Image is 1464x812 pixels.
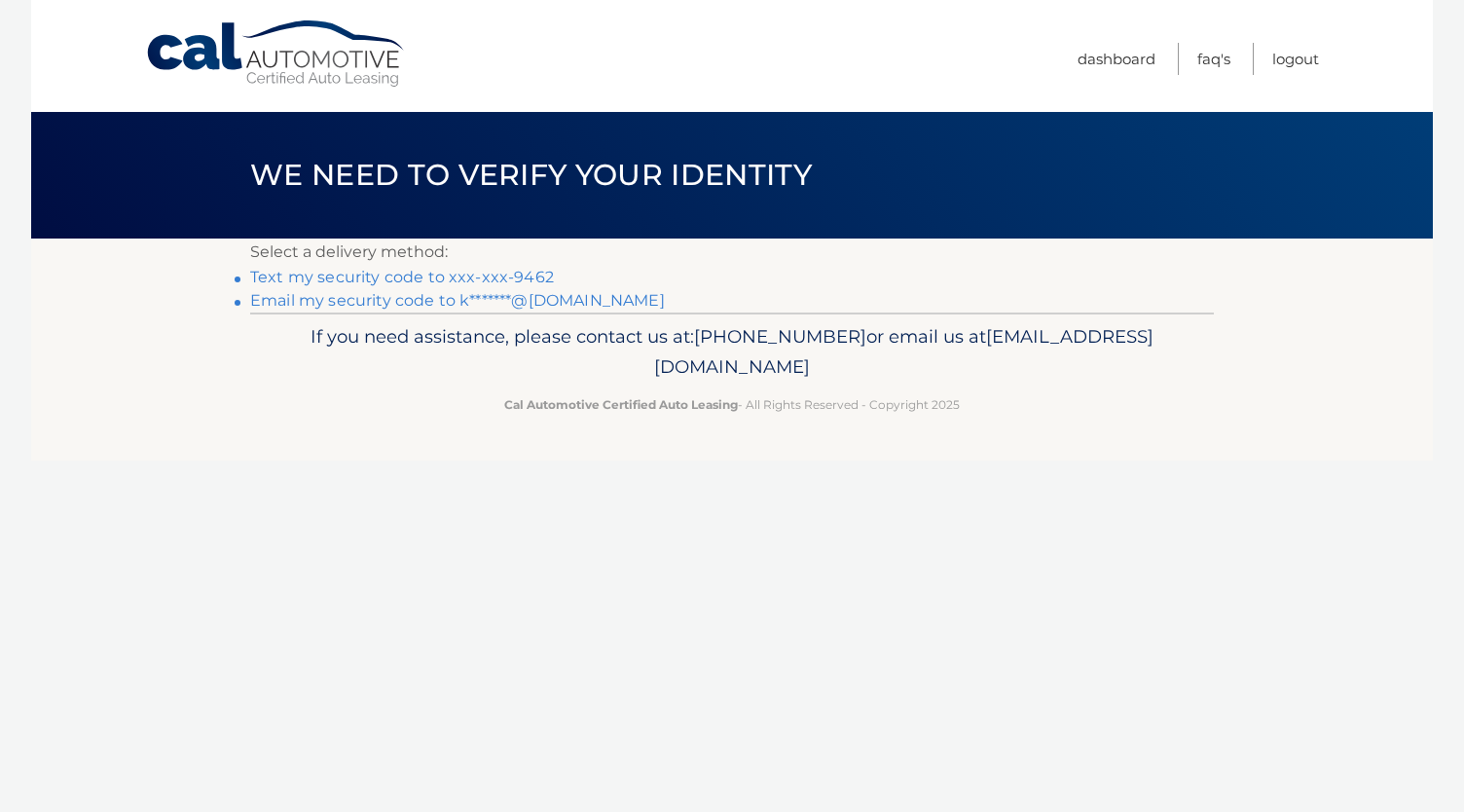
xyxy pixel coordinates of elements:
[504,397,738,412] strong: Cal Automotive Certified Auto Leasing
[145,19,408,89] a: Cal Automotive
[1197,43,1230,75] a: FAQ's
[1078,43,1155,75] a: Dashboard
[1272,43,1319,75] a: Logout
[263,394,1201,415] p: - All Rights Reserved - Copyright 2025
[250,239,1214,266] p: Select a delivery method:
[250,268,554,286] a: Text my security code to xxx-xxx-9462
[694,325,866,348] span: [PHONE_NUMBER]
[250,291,665,310] a: Email my security code to k*******@[DOMAIN_NAME]
[263,321,1201,384] p: If you need assistance, please contact us at: or email us at
[250,157,812,193] span: We need to verify your identity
